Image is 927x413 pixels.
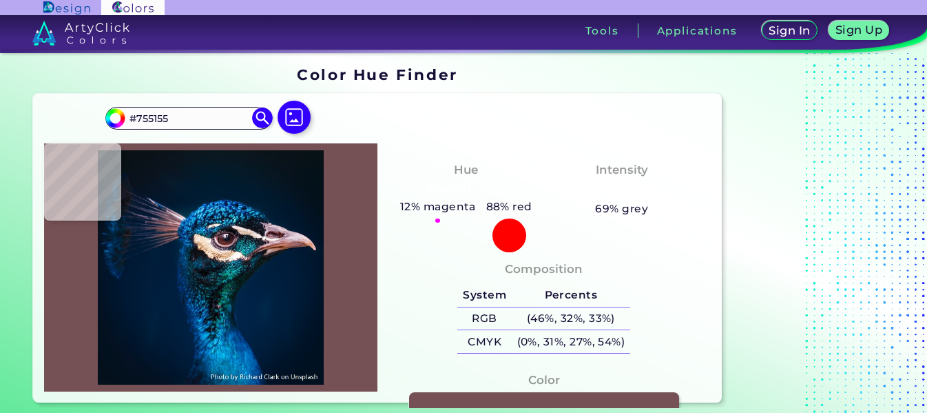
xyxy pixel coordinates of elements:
iframe: Advertisement [727,61,899,408]
h5: CMYK [457,330,511,353]
h5: 12% magenta [395,198,481,216]
h4: Hue [454,160,478,180]
h1: Color Hue Finder [297,64,457,85]
h3: Applications [657,26,738,36]
h5: (46%, 32%, 33%) [512,308,630,330]
h5: RGB [457,308,511,330]
h5: Percents [512,284,630,307]
input: type color.. [125,109,253,128]
h3: Pinkish Red [421,182,511,199]
h4: Composition [505,259,583,279]
h5: (0%, 31%, 27%, 54%) [512,330,630,353]
h4: Color [528,370,560,390]
h3: Pastel [596,182,647,199]
h3: Tools [585,26,619,36]
h4: Intensity [596,160,648,180]
a: Sign In [764,22,815,39]
h5: System [457,284,511,307]
a: Sign Up [831,22,886,39]
h5: Sign Up [837,25,880,35]
h5: Sign In [771,26,809,36]
img: ArtyClick Design logo [43,1,90,14]
img: logo_artyclick_colors_white.svg [32,21,129,46]
img: icon search [252,108,273,128]
img: img_pavlin.jpg [51,150,371,385]
h5: 69% grey [595,200,648,218]
img: icon picture [278,101,311,134]
h5: 88% red [481,198,538,216]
